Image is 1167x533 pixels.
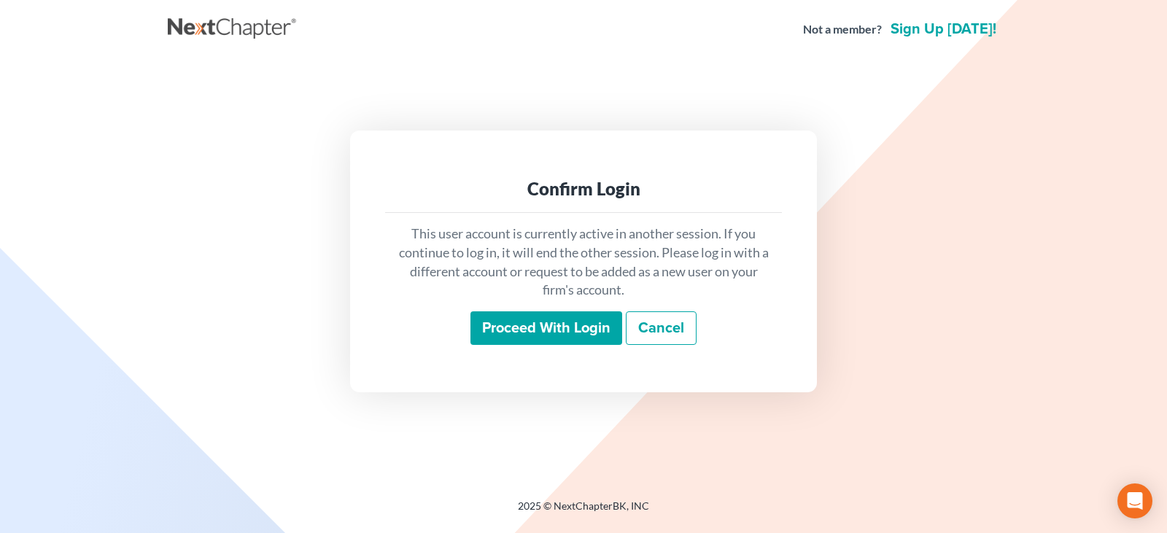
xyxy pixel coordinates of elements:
strong: Not a member? [803,21,882,38]
a: Sign up [DATE]! [888,22,999,36]
a: Cancel [626,311,697,345]
p: This user account is currently active in another session. If you continue to log in, it will end ... [397,225,770,300]
div: Open Intercom Messenger [1117,483,1152,518]
input: Proceed with login [470,311,622,345]
div: 2025 © NextChapterBK, INC [168,499,999,525]
div: Confirm Login [397,177,770,201]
